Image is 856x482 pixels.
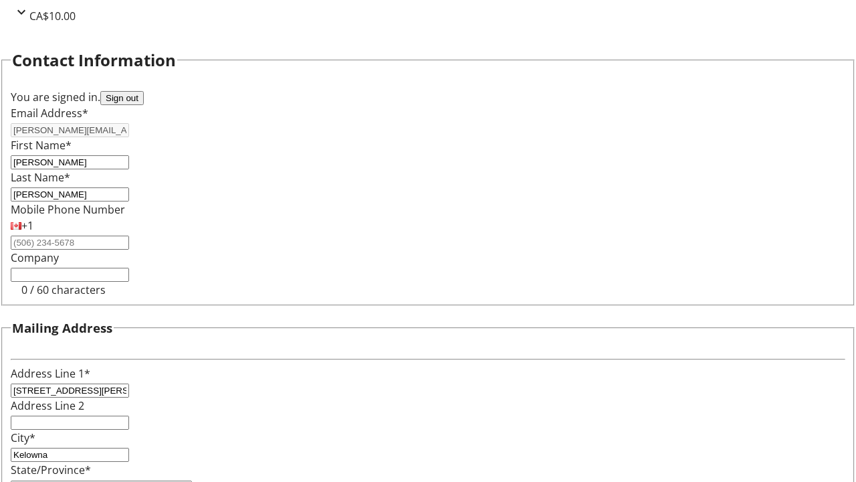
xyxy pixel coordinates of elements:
[11,170,70,185] label: Last Name*
[11,430,35,445] label: City*
[11,463,91,477] label: State/Province*
[11,236,129,250] input: (506) 234-5678
[11,366,90,381] label: Address Line 1*
[11,138,72,153] label: First Name*
[11,250,59,265] label: Company
[11,398,84,413] label: Address Line 2
[21,283,106,297] tr-character-limit: 0 / 60 characters
[12,48,176,72] h2: Contact Information
[11,106,88,120] label: Email Address*
[100,91,144,105] button: Sign out
[11,202,125,217] label: Mobile Phone Number
[11,448,129,462] input: City
[11,89,845,105] div: You are signed in.
[29,9,76,23] span: CA$10.00
[11,384,129,398] input: Address
[12,319,112,337] h3: Mailing Address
